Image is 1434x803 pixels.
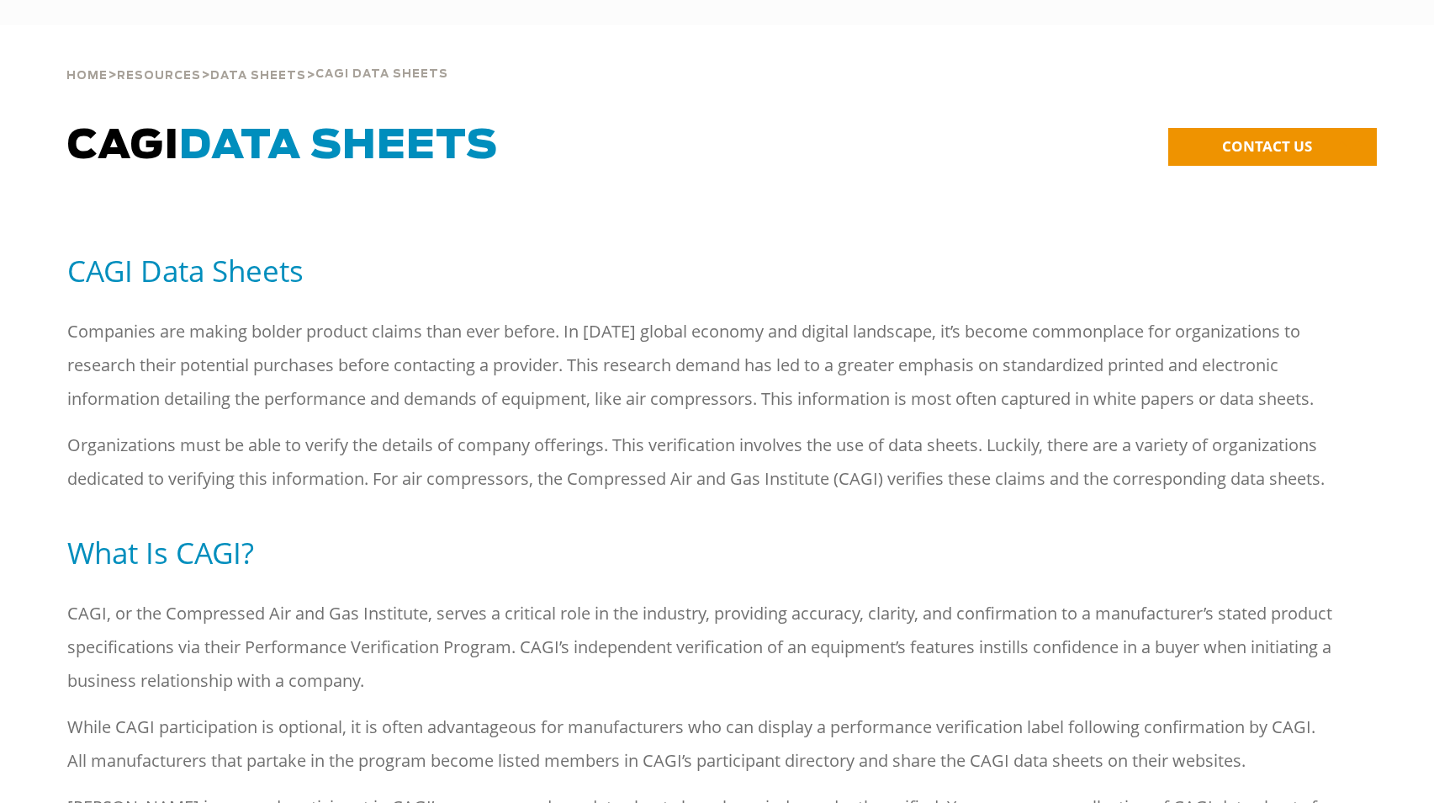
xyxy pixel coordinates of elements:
p: While CAGI participation is optional, it is often advantageous for manufacturers who can display ... [67,710,1336,778]
span: Cagi Data Sheets [315,69,448,80]
p: CAGI, or the Compressed Air and Gas Institute, serves a critical role in the industry, providing ... [67,597,1336,698]
span: CAGI [67,126,498,167]
span: Data Sheets [179,126,498,167]
a: Home [66,67,108,82]
p: Organizations must be able to verify the details of company offerings. This verification involves... [67,428,1336,496]
div: > > > [66,25,448,89]
p: Companies are making bolder product claims than ever before. In [DATE] global economy and digital... [67,315,1336,416]
span: Home [66,71,108,82]
span: Data Sheets [210,71,306,82]
h5: CAGI Data Sheets [67,252,1367,290]
a: Data Sheets [210,67,306,82]
a: CONTACT US [1168,128,1377,166]
span: CONTACT US [1222,136,1312,156]
h5: What Is CAGI? [67,534,1367,572]
span: Resources [117,71,201,82]
a: Resources [117,67,201,82]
